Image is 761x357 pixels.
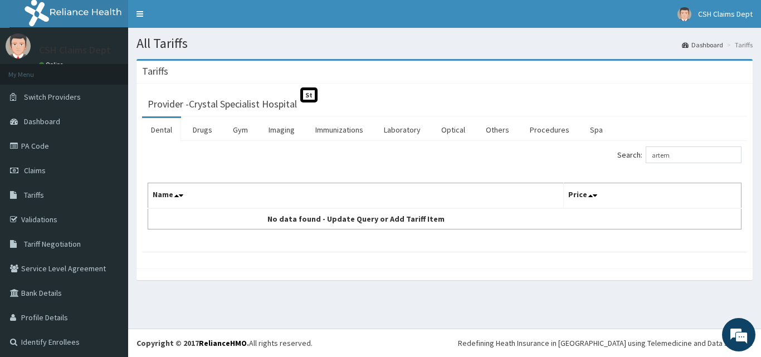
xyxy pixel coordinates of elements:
[39,45,111,55] p: CSH Claims Dept
[24,190,44,200] span: Tariffs
[58,62,187,77] div: Chat with us now
[24,239,81,249] span: Tariff Negotiation
[183,6,209,32] div: Minimize live chat window
[148,183,564,209] th: Name
[563,183,742,209] th: Price
[521,118,578,141] a: Procedures
[184,118,221,141] a: Drugs
[458,338,753,349] div: Redefining Heath Insurance in [GEOGRAPHIC_DATA] using Telemedicine and Data Science!
[300,87,318,102] span: St
[306,118,372,141] a: Immunizations
[128,329,761,357] footer: All rights reserved.
[24,165,46,175] span: Claims
[677,7,691,21] img: User Image
[136,36,753,51] h1: All Tariffs
[148,208,564,229] td: No data found - Update Query or Add Tariff Item
[224,118,257,141] a: Gym
[21,56,45,84] img: d_794563401_company_1708531726252_794563401
[199,338,247,348] a: RelianceHMO
[260,118,304,141] a: Imaging
[375,118,430,141] a: Laboratory
[477,118,518,141] a: Others
[6,238,212,277] textarea: Type your message and hit 'Enter'
[432,118,474,141] a: Optical
[6,33,31,58] img: User Image
[24,92,81,102] span: Switch Providers
[682,40,723,50] a: Dashboard
[65,107,154,220] span: We're online!
[617,146,742,163] label: Search:
[148,99,297,109] h3: Provider - Crystal Specialist Hospital
[581,118,612,141] a: Spa
[724,40,753,50] li: Tariffs
[698,9,753,19] span: CSH Claims Dept
[646,146,742,163] input: Search:
[136,338,249,348] strong: Copyright © 2017 .
[39,61,66,69] a: Online
[142,118,181,141] a: Dental
[142,66,168,76] h3: Tariffs
[24,116,60,126] span: Dashboard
